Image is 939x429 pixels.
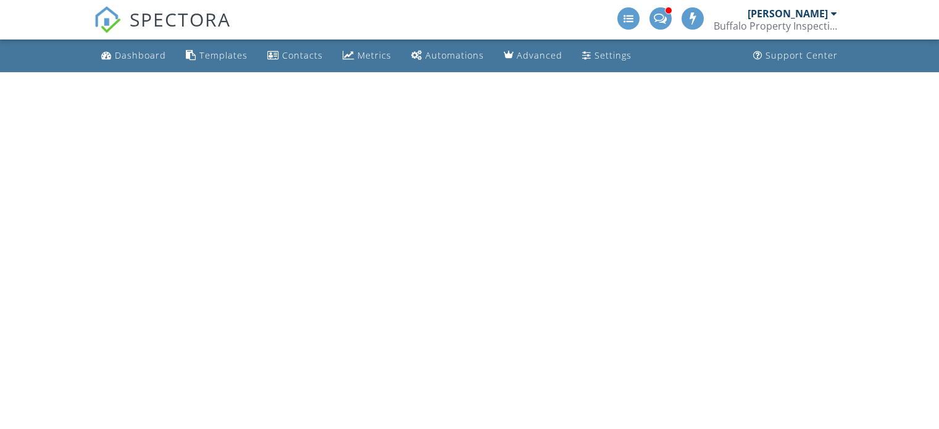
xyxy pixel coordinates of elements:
[406,44,489,67] a: Automations (Advanced)
[94,6,121,33] img: The Best Home Inspection Software - Spectora
[181,44,252,67] a: Templates
[130,6,231,32] span: SPECTORA
[199,49,248,61] div: Templates
[338,44,396,67] a: Metrics
[748,7,828,20] div: [PERSON_NAME]
[714,20,837,32] div: Buffalo Property Inspections
[748,44,843,67] a: Support Center
[499,44,567,67] a: Advanced
[425,49,484,61] div: Automations
[96,44,171,67] a: Dashboard
[115,49,166,61] div: Dashboard
[262,44,328,67] a: Contacts
[595,49,632,61] div: Settings
[517,49,562,61] div: Advanced
[357,49,391,61] div: Metrics
[766,49,838,61] div: Support Center
[577,44,636,67] a: Settings
[94,17,231,43] a: SPECTORA
[282,49,323,61] div: Contacts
